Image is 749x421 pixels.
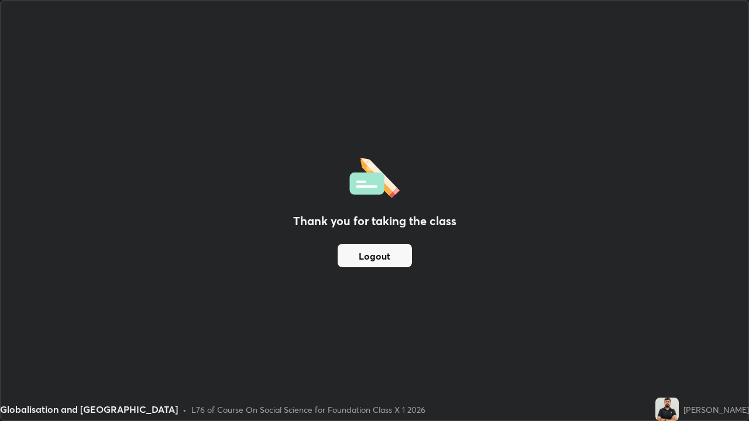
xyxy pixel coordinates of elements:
div: [PERSON_NAME] [683,403,749,416]
button: Logout [338,244,412,267]
div: • [183,403,187,416]
img: offlineFeedback.1438e8b3.svg [349,154,400,198]
div: L76 of Course On Social Science for Foundation Class X 1 2026 [191,403,425,416]
img: d067406386e24f9f9cc5758b04e7cc0a.jpg [655,398,679,421]
h2: Thank you for taking the class [293,212,456,230]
